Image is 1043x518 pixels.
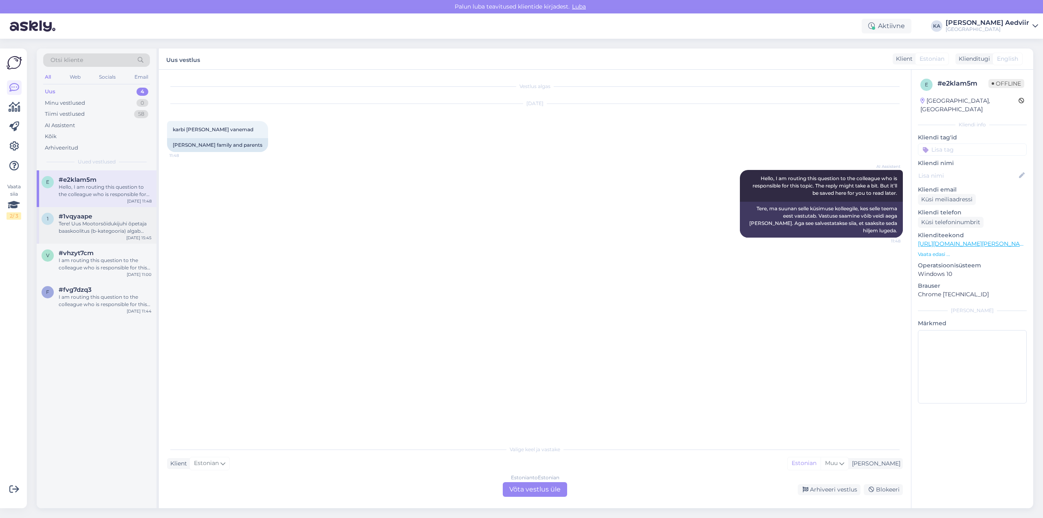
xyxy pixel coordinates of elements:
div: Web [68,72,82,82]
div: Minu vestlused [45,99,85,107]
input: Lisa nimi [918,171,1017,180]
p: Kliendi nimi [918,159,1027,168]
span: AI Assistent [870,163,900,170]
div: [DATE] [167,100,903,107]
span: Estonian [920,55,944,63]
div: [PERSON_NAME] [918,307,1027,314]
p: Kliendi email [918,185,1027,194]
span: #vhzyt7cm [59,249,94,257]
span: e [925,82,928,88]
div: 4 [136,88,148,96]
div: Tere! Uus Mootorsõidukijuhi õpetaja baaskoolitus (b-kategooria) algab 2026. a-l. Koolitus avataks... [59,220,152,235]
div: Estonian [788,457,821,470]
div: Tere, ma suunan selle küsimuse kolleegile, kes selle teema eest vastutab. Vastuse saamine võib ve... [740,202,903,238]
div: 2 / 3 [7,212,21,220]
input: Lisa tag [918,143,1027,156]
div: Uus [45,88,55,96]
div: [DATE] 11:48 [127,198,152,204]
span: #1vqyaape [59,213,92,220]
div: [DATE] 15:45 [126,235,152,241]
div: Klienditugi [955,55,990,63]
p: Märkmed [918,319,1027,328]
p: Kliendi tag'id [918,133,1027,142]
div: Arhiveeri vestlus [798,484,860,495]
p: Brauser [918,282,1027,290]
div: Võta vestlus üle [503,482,567,497]
div: Email [133,72,150,82]
img: Askly Logo [7,55,22,71]
p: Chrome [TECHNICAL_ID] [918,290,1027,299]
span: Otsi kliente [51,56,83,64]
span: Muu [825,459,838,467]
div: Valige keel ja vastake [167,446,903,453]
div: [DATE] 11:00 [127,271,152,278]
a: [PERSON_NAME] Aedviir[GEOGRAPHIC_DATA] [946,20,1038,33]
div: Socials [97,72,117,82]
div: [DATE] 11:44 [127,308,152,314]
div: Klient [167,459,187,468]
span: 11:48 [169,152,200,159]
span: f [46,289,49,295]
span: karbi [PERSON_NAME] vanemad [173,126,253,132]
div: KA [931,20,942,32]
span: Offline [988,79,1024,88]
div: 0 [136,99,148,107]
span: Hello, I am routing this question to the colleague who is responsible for this topic. The reply m... [753,175,898,196]
div: Aktiivne [862,19,911,33]
div: [PERSON_NAME] family and parents [167,138,268,152]
label: Uus vestlus [166,53,200,64]
span: #e2klam5m [59,176,97,183]
div: Blokeeri [864,484,903,495]
p: Kliendi telefon [918,208,1027,217]
span: v [46,252,49,258]
div: Vestlus algas [167,83,903,90]
p: Vaata edasi ... [918,251,1027,258]
div: Hello, I am routing this question to the colleague who is responsible for this topic. The reply m... [59,183,152,198]
div: 58 [134,110,148,118]
div: AI Assistent [45,121,75,130]
div: Vaata siia [7,183,21,220]
p: Windows 10 [918,270,1027,278]
span: English [997,55,1018,63]
div: Küsi meiliaadressi [918,194,976,205]
div: Estonian to Estonian [511,474,559,481]
div: I am routing this question to the colleague who is responsible for this topic. The reply might ta... [59,293,152,308]
div: Tiimi vestlused [45,110,85,118]
div: Kõik [45,132,57,141]
span: Luba [570,3,588,10]
p: Klienditeekond [918,231,1027,240]
div: Kliendi info [918,121,1027,128]
span: e [46,179,49,185]
span: 11:48 [870,238,900,244]
div: Küsi telefoninumbrit [918,217,984,228]
div: All [43,72,53,82]
span: Uued vestlused [78,158,116,165]
div: Arhiveeritud [45,144,78,152]
div: I am routing this question to the colleague who is responsible for this topic. The reply might ta... [59,257,152,271]
div: # e2klam5m [937,79,988,88]
p: Operatsioonisüsteem [918,261,1027,270]
div: [GEOGRAPHIC_DATA] [946,26,1029,33]
span: Estonian [194,459,219,468]
div: [PERSON_NAME] Aedviir [946,20,1029,26]
div: [PERSON_NAME] [849,459,900,468]
div: Klient [893,55,913,63]
span: #fvg7dzq3 [59,286,92,293]
div: [GEOGRAPHIC_DATA], [GEOGRAPHIC_DATA] [920,97,1019,114]
span: 1 [47,216,48,222]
